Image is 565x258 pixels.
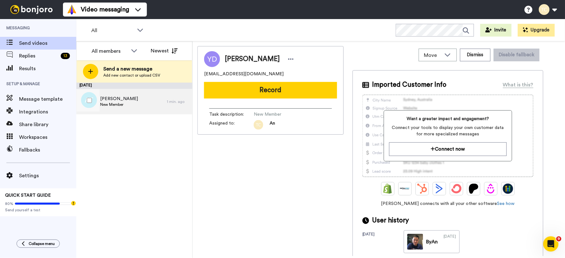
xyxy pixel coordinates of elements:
[100,102,138,107] span: New Member
[451,184,462,194] img: ConvertKit
[103,65,160,73] span: Send a new message
[389,116,506,122] span: Want a greater impact and engagement?
[19,52,58,60] span: Replies
[460,49,491,61] button: Dismiss
[19,108,76,116] span: Integrations
[146,44,183,57] button: Newest
[503,184,513,194] img: GoHighLevel
[254,120,263,130] img: tc.png
[270,120,275,130] span: An
[204,51,220,67] img: Image of Yasmina Darveniza
[19,172,76,180] span: Settings
[486,184,496,194] img: Drip
[372,216,409,225] span: User history
[100,96,138,102] span: [PERSON_NAME]
[389,142,506,156] button: Connect now
[362,232,404,253] div: [DATE]
[494,49,540,61] button: Disable fallback
[556,236,562,241] span: 9
[29,241,55,246] span: Collapse menu
[91,27,134,34] span: All
[204,82,337,98] button: Record
[400,184,410,194] img: Ontraport
[209,120,254,130] span: Assigned to:
[103,73,160,78] span: Add new contact or upload CSV
[71,200,76,206] div: Tooltip anchor
[254,111,314,118] span: New Member
[417,184,427,194] img: Hubspot
[81,5,129,14] span: Video messaging
[469,184,479,194] img: Patreon
[518,24,555,37] button: Upgrade
[67,4,77,15] img: vm-color.svg
[5,193,51,198] span: QUICK START GUIDE
[543,236,559,252] iframe: Intercom live chat
[424,51,441,59] span: Move
[5,207,71,213] span: Send yourself a test
[17,240,60,248] button: Collapse menu
[8,5,55,14] img: bj-logo-header-white.svg
[19,146,76,154] span: Fallbacks
[503,81,534,89] div: What is this?
[407,234,423,250] img: 43140cb5-17c0-4871-be9a-8aff15c0aa4c-thumb.jpg
[19,39,76,47] span: Send videos
[389,125,506,137] span: Connect your tools to display your own customer data for more specialized messages
[444,234,456,250] div: [DATE]
[404,230,460,253] a: ByAn[DATE]
[362,200,534,207] span: [PERSON_NAME] connects with all your other software
[372,80,447,90] span: Imported Customer Info
[61,53,70,59] div: 13
[19,65,76,72] span: Results
[204,71,284,77] span: [EMAIL_ADDRESS][DOMAIN_NAME]
[167,99,189,104] div: 1 min. ago
[19,95,76,103] span: Message template
[5,201,13,206] span: 80%
[209,111,254,118] span: Task description :
[225,54,280,64] span: [PERSON_NAME]
[19,121,76,128] span: Share library
[92,47,128,55] div: All members
[76,83,192,89] div: [DATE]
[434,184,444,194] img: ActiveCampaign
[19,133,76,141] span: Workspaces
[426,238,438,246] div: By An
[497,201,515,206] a: See how
[383,184,393,194] img: Shopify
[480,24,512,37] button: Invite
